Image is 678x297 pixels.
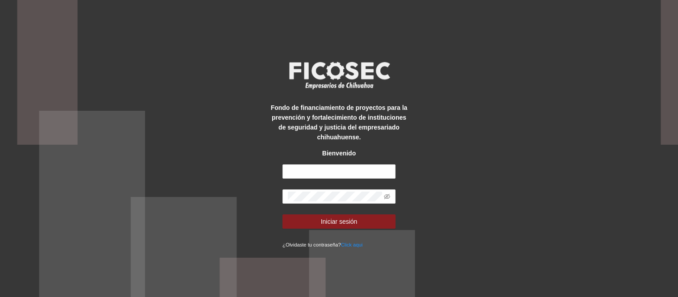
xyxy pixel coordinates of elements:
span: eye-invisible [384,193,390,200]
small: ¿Olvidaste tu contraseña? [282,242,362,247]
span: Iniciar sesión [321,217,358,226]
strong: Bienvenido [322,150,356,157]
img: logo [283,59,395,92]
a: Click aqui [341,242,363,247]
button: Iniciar sesión [282,214,396,229]
strong: Fondo de financiamiento de proyectos para la prevención y fortalecimiento de instituciones de seg... [271,104,408,141]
